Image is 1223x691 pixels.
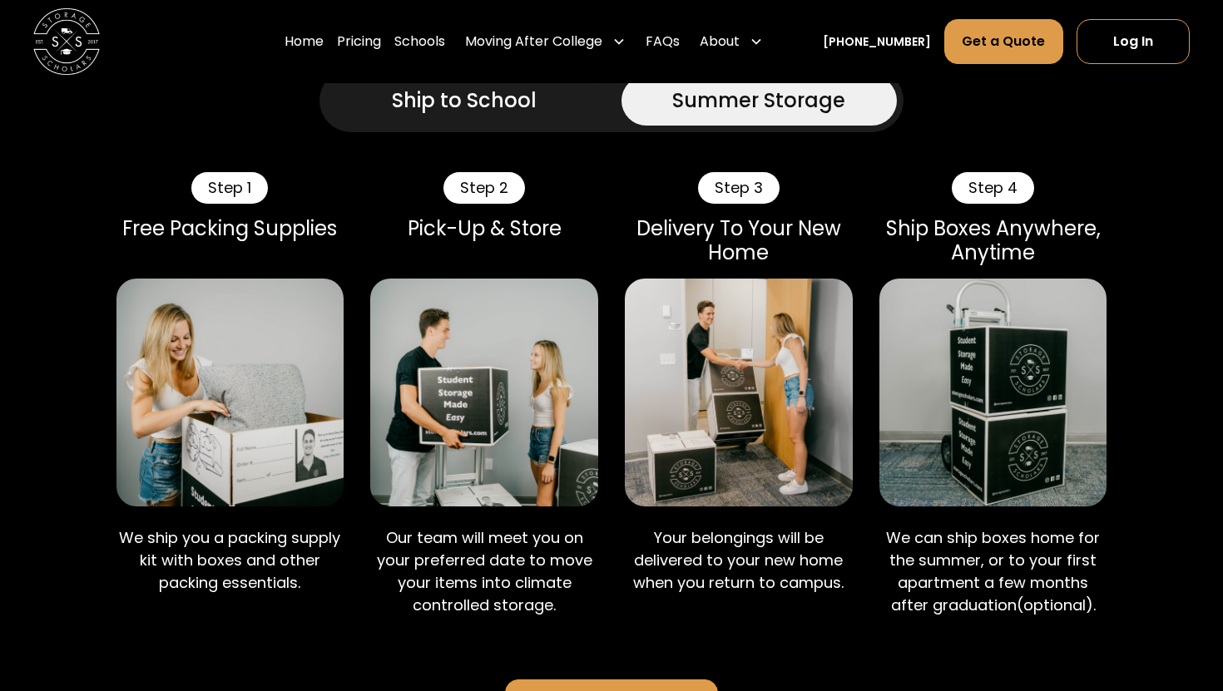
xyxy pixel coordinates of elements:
div: Step 4 [952,172,1034,204]
a: home [33,8,100,75]
p: Your belongings will be delivered to your new home when you return to campus. [625,526,853,594]
p: We can ship boxes home for the summer, or to your first apartment a few months after graduation(o... [879,526,1107,616]
img: Storage Scholars delivery. [625,279,853,506]
p: Our team will meet you on your preferred date to move your items into climate controlled storage. [370,526,598,616]
div: Moving After College [458,18,632,65]
div: Step 1 [191,172,268,204]
div: Summer Storage [672,86,845,116]
img: Packing a Storage Scholars box. [116,279,344,506]
div: Ship to School [392,86,537,116]
p: We ship you a packing supply kit with boxes and other packing essentials. [116,526,344,594]
div: Step 2 [443,172,525,204]
img: Storage Scholars pick up. [370,279,598,506]
a: Get a Quote [944,19,1062,64]
a: Home [285,18,324,65]
img: Storage Scholars main logo [33,8,100,75]
a: Log In [1077,19,1190,64]
div: Ship Boxes Anywhere, Anytime [879,217,1107,265]
a: Schools [394,18,445,65]
div: Moving After College [465,32,602,52]
img: Shipping Storage Scholars boxes. [879,279,1107,506]
div: Step 3 [698,172,780,204]
div: About [700,32,740,52]
a: FAQs [646,18,680,65]
a: [PHONE_NUMBER] [823,33,931,51]
div: About [693,18,770,65]
a: Pricing [337,18,381,65]
div: Delivery To Your New Home [625,217,853,265]
div: Pick-Up & Store [370,217,598,241]
div: Free Packing Supplies [116,217,344,241]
